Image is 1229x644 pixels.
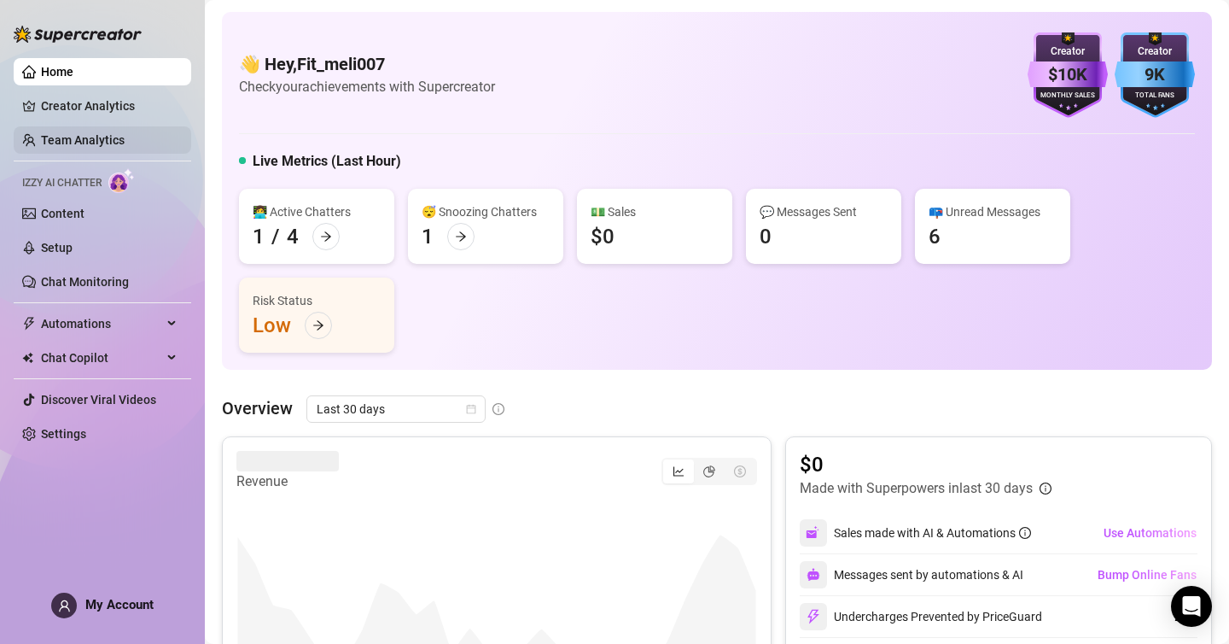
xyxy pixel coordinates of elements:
div: Total Fans [1115,91,1195,102]
div: Sales made with AI & Automations [834,524,1031,542]
div: Open Intercom Messenger [1171,586,1212,627]
div: Messages sent by automations & AI [800,561,1023,588]
span: Last 30 days [317,396,475,422]
div: 6 [929,223,941,250]
article: Overview [222,395,293,421]
img: Chat Copilot [22,352,33,364]
img: svg%3e [806,609,821,624]
span: Izzy AI Chatter [22,175,102,191]
div: Undercharges Prevented by PriceGuard [800,603,1042,630]
a: Settings [41,427,86,441]
img: blue-badge-DgoSNQY1.svg [1115,32,1195,118]
span: pie-chart [703,465,715,477]
div: Risk Status [253,291,381,310]
div: 0 [760,223,772,250]
article: Made with Superpowers in last 30 days [800,478,1033,499]
a: Setup [41,241,73,255]
div: segmented control [661,458,757,485]
div: Monthly Sales [1028,91,1108,102]
span: dollar-circle [734,465,746,477]
a: Chat Monitoring [41,275,129,289]
div: 1 [253,223,265,250]
button: Bump Online Fans [1097,561,1197,588]
h5: Live Metrics (Last Hour) [253,151,401,172]
span: info-circle [492,403,504,415]
button: Use Automations [1103,519,1197,547]
img: purple-badge-B9DA21FR.svg [1028,32,1108,118]
img: AI Chatter [108,168,135,193]
span: user [58,600,71,612]
div: $10K [1028,61,1108,88]
article: Revenue [236,471,339,492]
span: thunderbolt [22,317,36,331]
span: Automations [41,310,162,337]
article: $0 [800,451,1051,478]
div: $0 [591,223,614,250]
img: logo-BBDzfeDw.svg [14,26,142,43]
div: 😴 Snoozing Chatters [422,202,550,221]
img: svg%3e [806,525,821,541]
div: 4 [287,223,299,250]
a: Creator Analytics [41,92,178,120]
span: info-circle [1019,527,1031,539]
span: Bump Online Fans [1098,568,1197,582]
div: 💵 Sales [591,202,719,221]
a: Content [41,207,84,220]
span: Chat Copilot [41,344,162,372]
span: arrow-right [455,231,467,243]
a: Home [41,65,73,79]
div: 📪 Unread Messages [929,202,1057,221]
article: Check your achievements with Supercreator [239,76,495,97]
a: Team Analytics [41,133,125,147]
span: line-chart [673,465,684,477]
span: Use Automations [1104,526,1197,540]
span: calendar [466,404,476,414]
span: arrow-right [320,231,332,243]
div: 💬 Messages Sent [760,202,888,221]
img: svg%3e [807,568,820,582]
h4: 👋 Hey, Fit_meli007 [239,52,495,76]
a: Discover Viral Videos [41,393,156,407]
div: Creator [1028,44,1108,60]
div: 👩‍💻 Active Chatters [253,202,381,221]
div: Creator [1115,44,1195,60]
span: My Account [85,597,154,612]
span: arrow-right [312,319,324,331]
div: 1 [422,223,434,250]
span: info-circle [1040,483,1051,495]
div: 9K [1115,61,1195,88]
